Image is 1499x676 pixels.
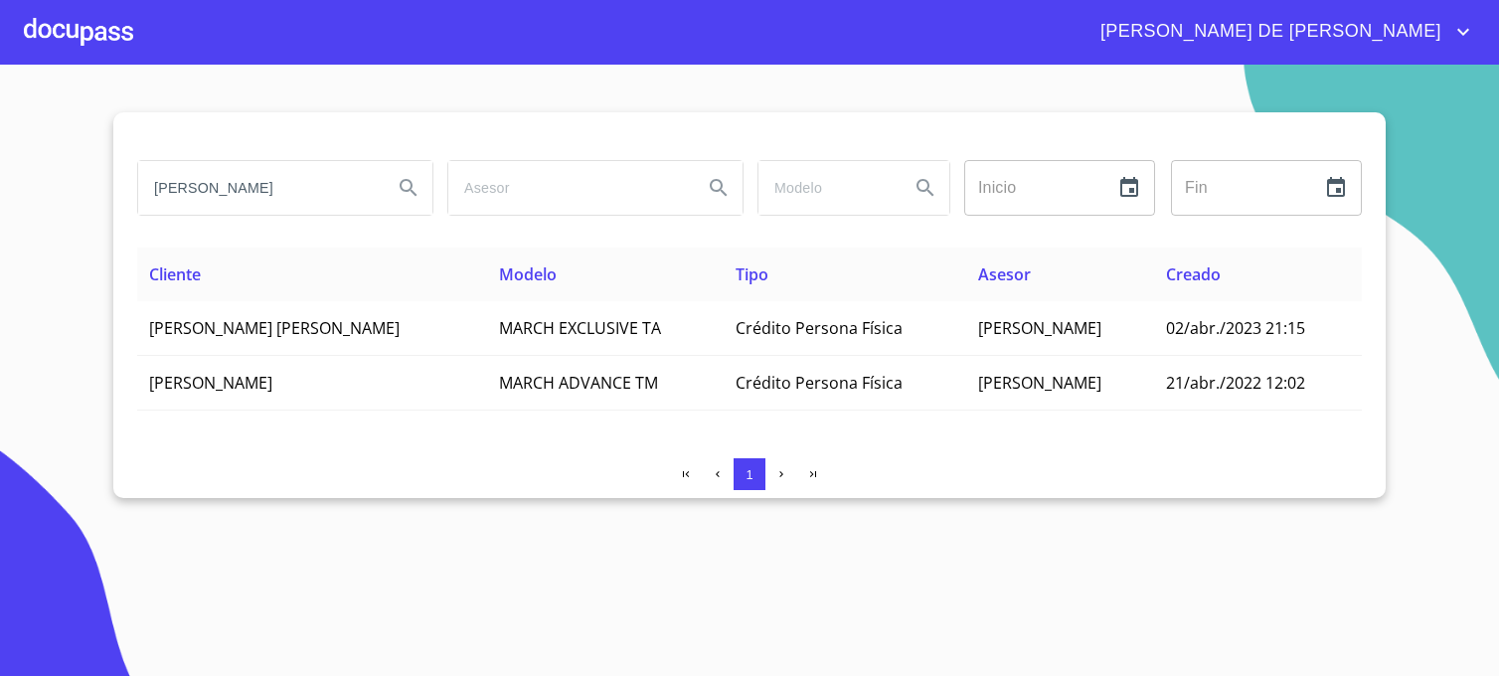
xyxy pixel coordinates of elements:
span: [PERSON_NAME] [978,317,1101,339]
button: Search [695,164,743,212]
span: Crédito Persona Física [736,317,903,339]
span: Crédito Persona Física [736,372,903,394]
span: [PERSON_NAME] DE [PERSON_NAME] [1085,16,1451,48]
span: MARCH ADVANCE TM [499,372,658,394]
input: search [448,161,687,215]
span: [PERSON_NAME] [PERSON_NAME] [149,317,400,339]
button: Search [902,164,949,212]
button: 1 [734,458,765,490]
span: 1 [746,467,752,482]
span: Asesor [978,263,1031,285]
input: search [758,161,894,215]
button: Search [385,164,432,212]
span: 21/abr./2022 12:02 [1166,372,1305,394]
span: Creado [1166,263,1221,285]
span: [PERSON_NAME] [978,372,1101,394]
span: MARCH EXCLUSIVE TA [499,317,661,339]
span: Cliente [149,263,201,285]
span: Modelo [499,263,557,285]
span: [PERSON_NAME] [149,372,272,394]
input: search [138,161,377,215]
span: 02/abr./2023 21:15 [1166,317,1305,339]
span: Tipo [736,263,768,285]
button: account of current user [1085,16,1475,48]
